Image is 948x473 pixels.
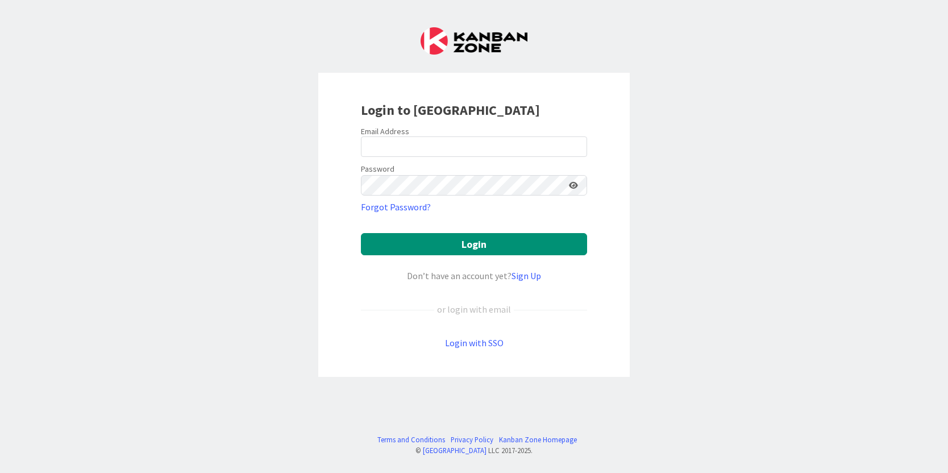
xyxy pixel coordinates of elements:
img: Kanban Zone [421,27,527,55]
button: Login [361,233,587,255]
a: Sign Up [512,270,541,281]
a: Terms and Conditions [377,434,445,445]
a: [GEOGRAPHIC_DATA] [423,446,487,455]
div: © LLC 2017- 2025 . [372,445,577,456]
a: Kanban Zone Homepage [499,434,577,445]
label: Password [361,163,394,175]
div: Don’t have an account yet? [361,269,587,283]
a: Forgot Password? [361,200,431,214]
a: Login with SSO [445,337,504,348]
label: Email Address [361,126,409,136]
a: Privacy Policy [451,434,493,445]
b: Login to [GEOGRAPHIC_DATA] [361,101,540,119]
div: or login with email [434,302,514,316]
